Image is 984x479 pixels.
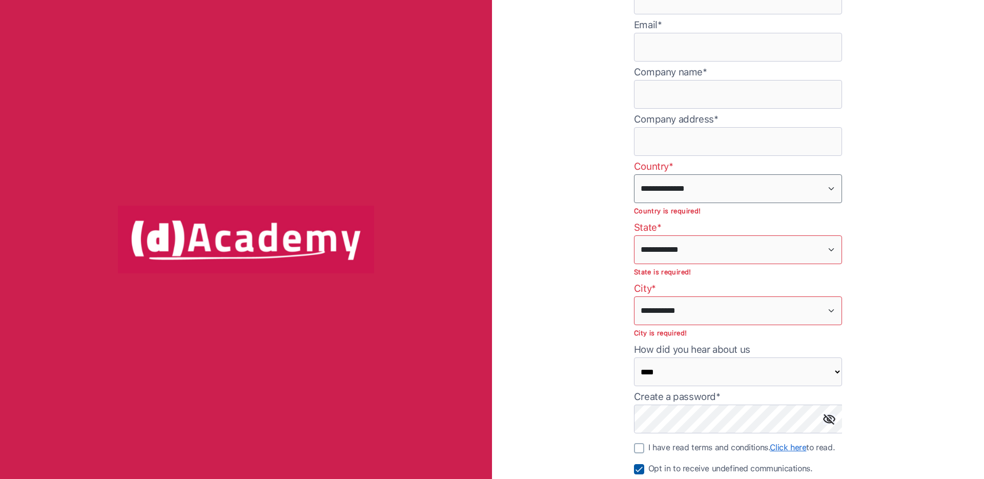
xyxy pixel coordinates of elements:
img: icon [823,414,835,425]
a: Click here [770,443,806,452]
img: unCheck [634,443,644,453]
p: City is required! [634,329,842,337]
img: dAcademy [118,206,374,273]
p: State is required! [634,268,842,276]
p: Country is required! [634,207,842,215]
img: check [634,464,644,474]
